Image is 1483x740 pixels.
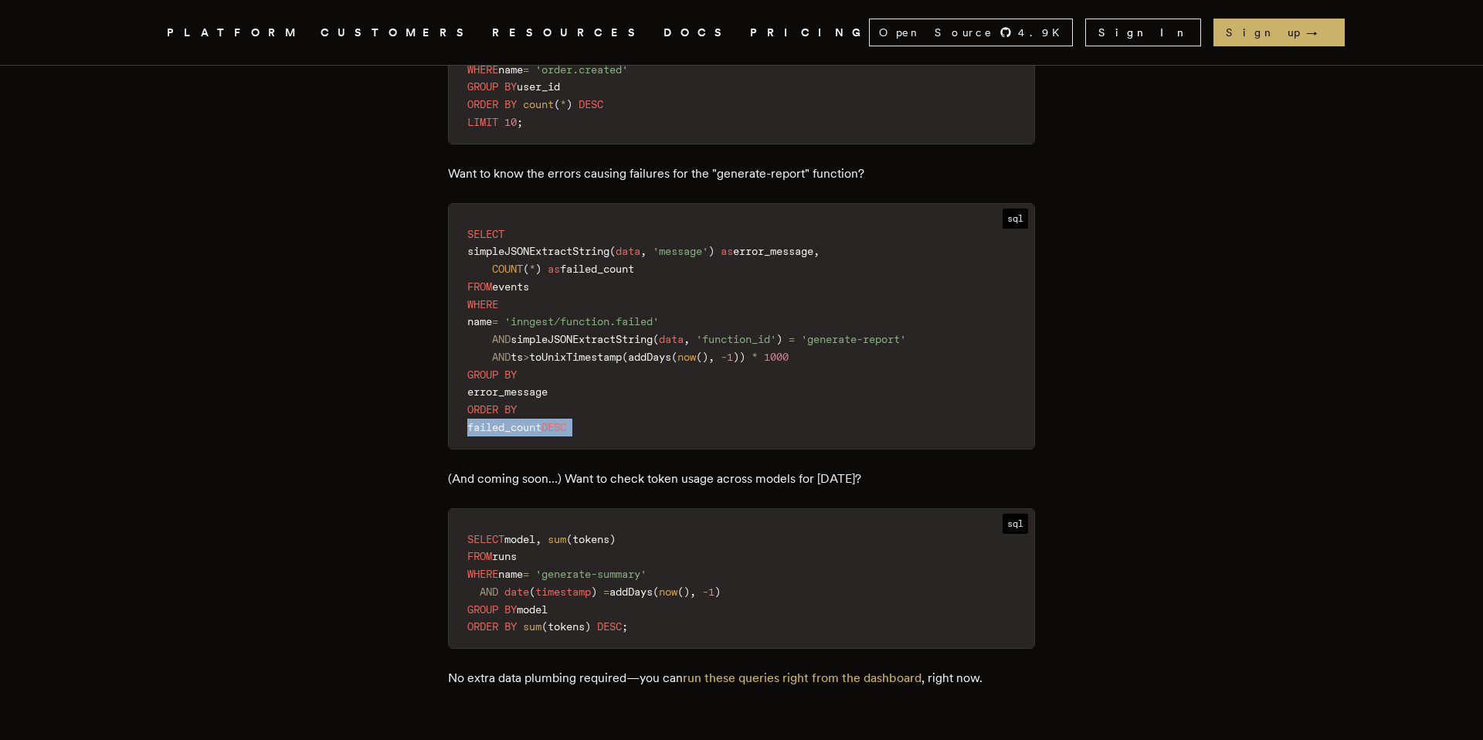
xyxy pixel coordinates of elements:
[1306,25,1332,40] span: →
[813,245,820,257] span: ,
[504,620,517,633] span: BY
[167,23,302,42] button: PLATFORM
[727,351,733,363] span: 1
[1085,19,1201,46] a: Sign In
[467,98,498,110] span: ORDER
[585,620,591,633] span: )
[684,586,690,598] span: )
[467,280,492,293] span: FROM
[622,620,628,633] span: ;
[572,533,609,545] span: tokens
[548,620,585,633] span: tokens
[504,80,517,93] span: BY
[523,263,529,275] span: (
[467,63,498,76] span: WHERE
[702,351,708,363] span: )
[739,351,745,363] span: )
[653,245,708,257] span: 'message'
[467,245,609,257] span: simpleJSONExtractString
[879,25,993,40] span: Open Source
[467,550,492,562] span: FROM
[708,351,714,363] span: ,
[548,263,560,275] span: as
[492,23,645,42] span: RESOURCES
[1003,514,1028,534] span: sql
[467,385,548,398] span: error_message
[535,263,541,275] span: )
[467,568,498,580] span: WHERE
[492,351,511,363] span: AND
[448,163,1035,185] p: Want to know the errors causing failures for the "generate-report" function?
[1018,25,1069,40] span: 4.9 K
[653,333,659,345] span: (
[498,568,523,580] span: name
[677,351,696,363] span: now
[1003,209,1028,229] span: sql
[628,351,671,363] span: addDays
[702,586,708,598] span: -
[683,670,921,685] a: run these queries right from the dashboard
[535,568,646,580] span: 'generate-summary'
[321,23,473,42] a: CUSTOMERS
[517,80,560,93] span: user_id
[467,533,504,545] span: SELECT
[548,533,566,545] span: sum
[696,351,702,363] span: (
[653,586,659,598] span: (
[492,280,529,293] span: events
[480,586,498,598] span: AND
[504,533,535,545] span: model
[467,603,498,616] span: GROUP
[721,245,733,257] span: as
[690,586,696,598] span: ,
[504,603,517,616] span: BY
[789,333,795,345] span: =
[541,421,566,433] span: DESC
[640,245,646,257] span: ,
[733,351,739,363] span: )
[659,586,677,598] span: now
[467,298,498,311] span: WHERE
[708,586,714,598] span: 1
[591,586,597,598] span: )
[721,351,727,363] span: -
[733,245,813,257] span: error_message
[541,620,548,633] span: (
[1213,19,1345,46] a: Sign up
[696,333,776,345] span: 'function_id'
[467,228,504,240] span: SELECT
[622,351,628,363] span: (
[579,98,603,110] span: DESC
[504,315,659,328] span: 'inngest/function.failed'
[467,116,498,128] span: LIMIT
[492,550,517,562] span: runs
[517,603,548,616] span: model
[560,263,634,275] span: failed_count
[535,63,628,76] span: 'order.created'
[467,620,498,633] span: ORDER
[467,80,498,93] span: GROUP
[659,333,684,345] span: data
[523,98,554,110] span: count
[616,245,640,257] span: data
[511,333,653,345] span: simpleJSONExtractString
[566,533,572,545] span: (
[714,586,721,598] span: )
[523,568,529,580] span: =
[566,98,572,110] span: )
[677,586,684,598] span: (
[523,63,529,76] span: =
[492,315,498,328] span: =
[467,368,498,381] span: GROUP
[609,533,616,545] span: )
[504,586,529,598] span: date
[776,333,782,345] span: )
[448,667,1035,689] p: No extra data plumbing required—you can , right now.
[467,421,541,433] span: failed_count
[467,403,498,416] span: ORDER
[750,23,869,42] a: PRICING
[597,620,622,633] span: DESC
[554,98,560,110] span: (
[603,586,609,598] span: =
